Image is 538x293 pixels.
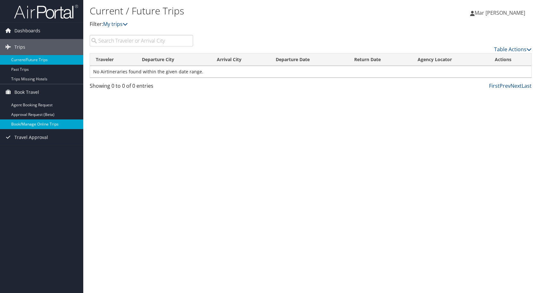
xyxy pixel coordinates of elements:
th: Traveler: activate to sort column ascending [90,53,136,66]
a: Next [510,82,522,89]
h1: Current / Future Trips [90,4,384,18]
input: Search Traveler or Arrival City [90,35,193,46]
th: Return Date: activate to sort column ascending [348,53,412,66]
td: No Airtineraries found within the given date range. [90,66,531,77]
span: Dashboards [14,23,40,39]
a: Prev [500,82,510,89]
span: Travel Approval [14,129,48,145]
a: Mar [PERSON_NAME] [470,3,532,22]
a: My trips [103,20,128,28]
a: First [489,82,500,89]
div: Showing 0 to 0 of 0 entries [90,82,193,93]
th: Agency Locator: activate to sort column ascending [412,53,489,66]
th: Departure Date: activate to sort column descending [270,53,348,66]
th: Arrival City: activate to sort column ascending [211,53,270,66]
a: Table Actions [494,46,532,53]
span: Mar [PERSON_NAME] [475,9,525,16]
span: Book Travel [14,84,39,100]
th: Departure City: activate to sort column ascending [136,53,211,66]
p: Filter: [90,20,384,28]
a: Last [522,82,532,89]
span: Trips [14,39,25,55]
th: Actions [489,53,531,66]
img: airportal-logo.png [14,4,78,19]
